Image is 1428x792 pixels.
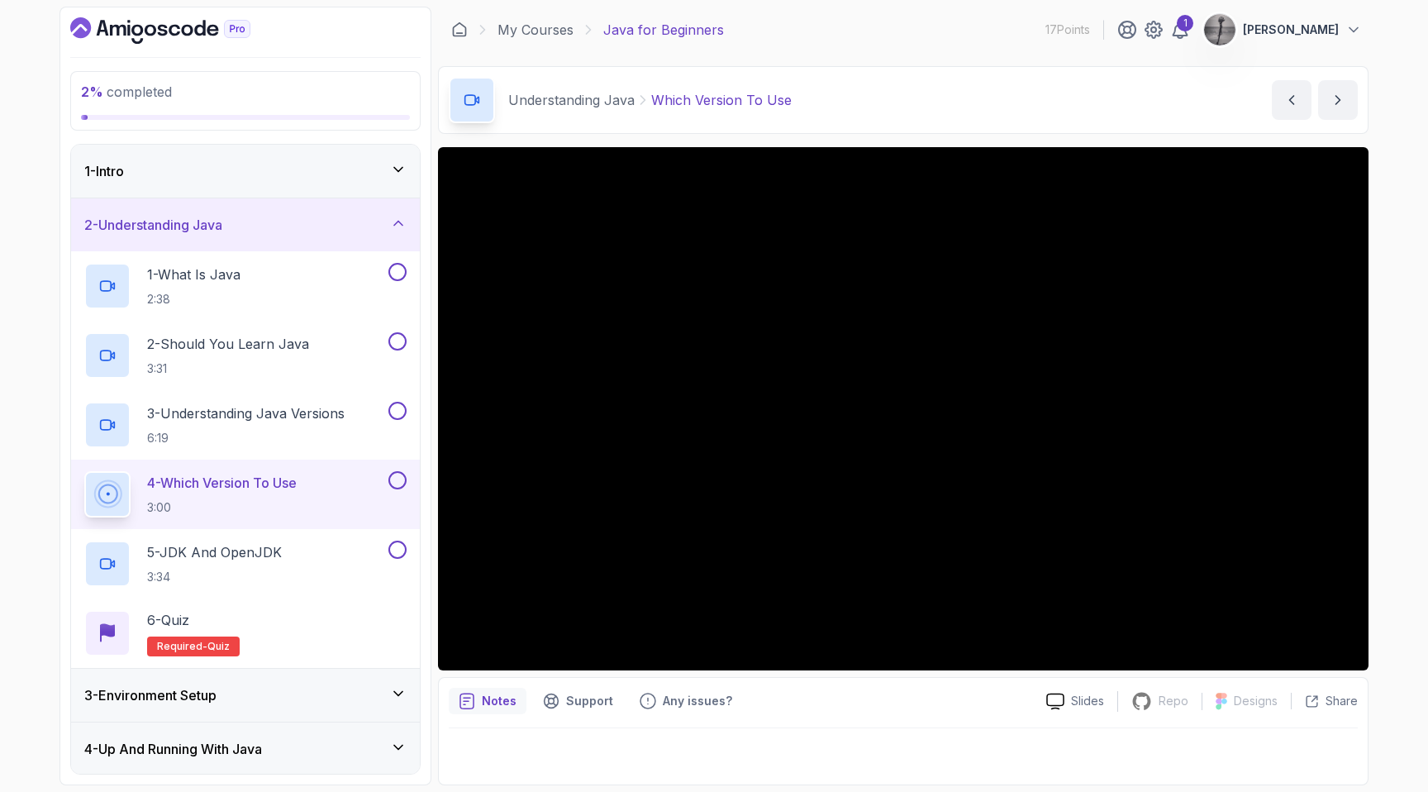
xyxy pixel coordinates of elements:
[81,83,103,100] span: 2 %
[1243,21,1339,38] p: [PERSON_NAME]
[71,723,420,775] button: 4-Up And Running With Java
[1318,80,1358,120] button: next content
[84,685,217,705] h3: 3 - Environment Setup
[157,640,207,653] span: Required-
[1326,693,1358,709] p: Share
[81,83,172,100] span: completed
[533,688,623,714] button: Support button
[147,334,309,354] p: 2 - Should You Learn Java
[1033,693,1117,710] a: Slides
[566,693,613,709] p: Support
[84,215,222,235] h3: 2 - Understanding Java
[1045,21,1090,38] p: 17 Points
[1204,14,1235,45] img: user profile image
[603,20,724,40] p: Java for Beginners
[1272,80,1311,120] button: previous content
[84,610,407,656] button: 6-QuizRequired-quiz
[663,693,732,709] p: Any issues?
[84,541,407,587] button: 5-JDK And OpenJDK3:34
[497,20,574,40] a: My Courses
[651,90,792,110] p: Which Version To Use
[147,403,345,423] p: 3 - Understanding Java Versions
[147,610,189,630] p: 6 - Quiz
[84,739,262,759] h3: 4 - Up And Running With Java
[438,147,1368,670] iframe: 4 - Which Version To Use
[84,161,124,181] h3: 1 - Intro
[147,473,297,493] p: 4 - Which Version To Use
[630,688,742,714] button: Feedback button
[84,471,407,518] button: 4-Which Version To Use3:00
[1159,693,1188,709] p: Repo
[147,360,309,377] p: 3:31
[1291,693,1358,709] button: Share
[207,640,230,653] span: quiz
[147,499,297,516] p: 3:00
[1234,693,1278,709] p: Designs
[482,693,516,709] p: Notes
[1071,693,1104,709] p: Slides
[147,542,282,562] p: 5 - JDK And OpenJDK
[71,669,420,722] button: 3-Environment Setup
[1177,15,1193,31] div: 1
[1170,20,1190,40] a: 1
[84,332,407,379] button: 2-Should You Learn Java3:31
[1203,13,1362,46] button: user profile image[PERSON_NAME]
[451,21,468,38] a: Dashboard
[147,291,240,308] p: 2:38
[70,17,288,44] a: Dashboard
[147,430,345,446] p: 6:19
[147,265,240,284] p: 1 - What Is Java
[147,569,282,585] p: 3:34
[508,90,635,110] p: Understanding Java
[449,688,526,714] button: notes button
[84,402,407,448] button: 3-Understanding Java Versions6:19
[71,145,420,198] button: 1-Intro
[71,198,420,251] button: 2-Understanding Java
[84,263,407,309] button: 1-What Is Java2:38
